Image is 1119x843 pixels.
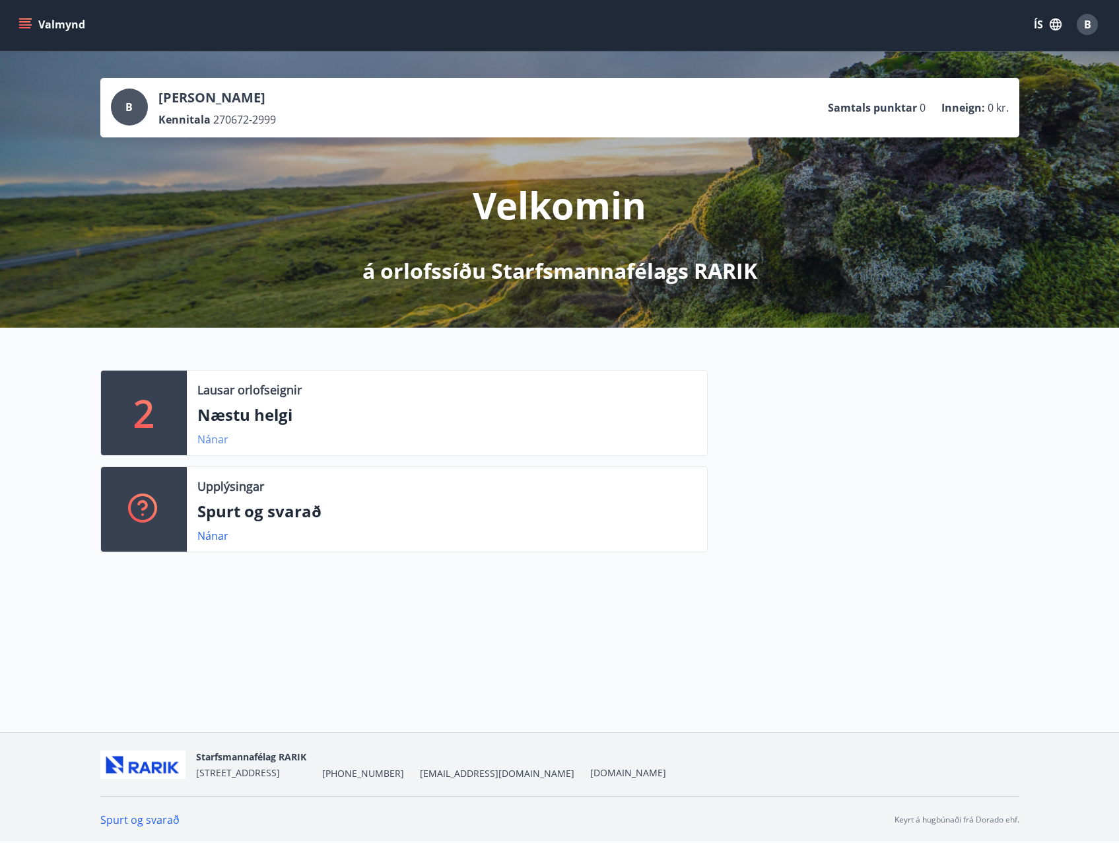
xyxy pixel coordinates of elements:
a: Spurt og svarað [100,813,180,827]
span: B [125,100,133,114]
span: B [1084,17,1091,32]
p: Upplýsingar [197,478,264,495]
span: 270672-2999 [213,112,276,127]
p: Velkomin [473,180,646,230]
p: 2 [133,388,154,438]
p: Samtals punktar [828,100,917,115]
img: ZmrgJ79bX6zJLXUGuSjrUVyxXxBt3QcBuEz7Nz1t.png [100,751,186,779]
a: Nánar [197,529,228,543]
button: menu [16,13,90,36]
p: á orlofssíðu Starfsmannafélags RARIK [362,256,757,285]
span: [EMAIL_ADDRESS][DOMAIN_NAME] [420,767,574,780]
a: Nánar [197,432,228,447]
span: 0 kr. [988,100,1009,115]
p: Kennitala [158,112,211,127]
a: [DOMAIN_NAME] [590,766,666,779]
span: [PHONE_NUMBER] [322,767,404,780]
p: Lausar orlofseignir [197,381,302,398]
span: 0 [920,100,926,115]
button: B [1071,9,1103,40]
p: Keyrt á hugbúnaði frá Dorado ehf. [895,814,1019,826]
p: Inneign : [941,100,985,115]
span: Starfsmannafélag RARIK [196,751,306,763]
button: ÍS [1027,13,1069,36]
p: [PERSON_NAME] [158,89,276,107]
p: Næstu helgi [197,404,696,426]
p: Spurt og svarað [197,500,696,523]
span: [STREET_ADDRESS] [196,766,280,779]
